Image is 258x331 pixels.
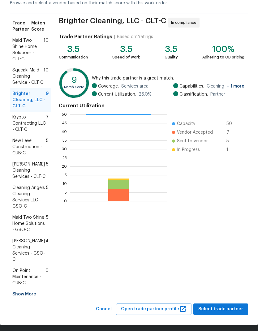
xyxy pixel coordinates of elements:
[177,147,200,153] span: In Progress
[12,20,31,32] span: Trade Partner
[227,84,244,88] span: + 1 more
[44,37,49,62] span: 10
[46,91,49,109] span: 9
[177,121,195,127] span: Capacity
[226,129,236,135] span: 7
[198,305,243,313] span: Select trade partner
[59,34,112,40] h4: Trade Partner Ratings
[226,138,236,144] span: 5
[202,54,244,60] div: Adhering to OD pricing
[12,238,45,263] span: [PERSON_NAME] Cleaning Services - GSO-C
[226,147,236,153] span: 1
[98,83,119,89] span: Coverage:
[62,147,67,151] text: 30
[96,305,112,313] span: Cancel
[59,103,244,109] h4: Current Utilization
[210,91,225,97] span: Partner
[46,214,49,233] span: 5
[226,121,236,127] span: 50
[10,289,51,300] div: Show More
[12,161,46,180] span: [PERSON_NAME] Cleaning Services - CLT-C
[179,83,204,89] span: Capabilities:
[171,19,199,26] span: In compliance
[12,185,46,209] span: Cleaning Angels Cleaning Services LLC - GSO-C
[121,83,148,89] span: Services area
[12,67,44,86] span: Squeaki Maid Cleaning Service - CLT-C
[46,185,49,209] span: 5
[92,75,244,81] span: Why this trade partner is a great match:
[62,130,67,133] text: 40
[46,138,49,156] span: 5
[45,238,49,263] span: 4
[207,83,244,89] span: Cleaning
[12,214,46,233] span: Maid Two Shine Home Solutions - GSO-C
[65,190,67,194] text: 5
[179,91,208,97] span: Classification:
[62,112,67,116] text: 50
[62,164,67,168] text: 20
[59,18,166,28] span: Brighter Cleaning, LLC - CLT-C
[62,138,67,142] text: 35
[62,156,67,159] text: 25
[112,46,140,52] div: 3.5
[12,91,46,109] span: Brighter Cleaning, LLC - CLT-C
[165,46,178,52] div: 3.5
[59,46,88,52] div: 3.5
[62,182,67,185] text: 10
[62,121,67,125] text: 45
[202,46,244,52] div: 100%
[165,54,178,60] div: Quality
[59,54,88,60] div: Communication
[31,20,49,32] span: Match Score
[112,54,140,60] div: Speed of work
[117,34,153,40] div: Based on 2 ratings
[63,173,67,177] text: 15
[121,305,187,313] span: Open trade partner profile
[46,114,49,133] span: 7
[64,199,67,203] text: 0
[44,67,49,86] span: 10
[139,91,152,97] span: 26.0 %
[12,37,44,62] span: Maid Two Shine Home Solutions - CLT-C
[193,303,248,315] button: Select trade partner
[116,303,191,315] button: Open trade partner profile
[71,76,77,84] text: 9
[93,303,114,315] button: Cancel
[177,138,208,144] span: Sent to vendor
[12,268,45,286] span: On Point Maintenance - CUB-C
[98,91,136,97] span: Current Utilization:
[112,34,117,40] div: |
[12,138,46,156] span: New Level Construction - CUB-C
[45,268,49,286] span: 0
[64,85,84,89] text: Match Score
[12,114,46,133] span: Krypto Contracting LLC - CLT-C
[46,161,49,180] span: 5
[177,129,213,135] span: Vendor Accepted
